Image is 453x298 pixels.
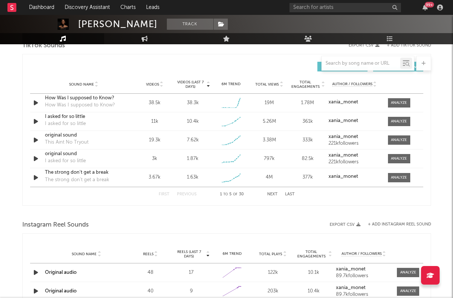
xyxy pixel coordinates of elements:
span: Total Engagements [295,250,328,259]
a: xania_monet [329,100,380,105]
div: 19.3k [137,137,172,144]
a: xania_monet [336,267,392,272]
div: 89.7k followers [336,292,392,297]
a: xania_monet [329,134,380,140]
span: of [233,193,237,196]
div: 7.62k [187,137,199,144]
div: 48 [132,269,169,276]
input: Search for artists [289,3,401,12]
input: Search by song name or URL [322,61,400,67]
button: + Add TikTok Sound [379,44,431,48]
div: 82.5k [290,155,325,163]
strong: xania_monet [336,285,366,290]
div: 3.38M [252,137,287,144]
div: 19M [252,99,287,107]
span: to [223,193,228,196]
div: 1.87k [187,155,198,163]
span: Author / Followers [342,251,382,256]
a: How Was I supposed to Know? [45,94,123,102]
a: xania_monet [329,118,380,124]
a: Original audio [45,289,77,294]
div: 333k [290,137,325,144]
div: 11k [137,118,172,125]
div: 10.4k [187,118,199,125]
button: Next [267,192,278,196]
span: Sound Name [72,252,97,256]
div: 40 [132,288,169,295]
div: [PERSON_NAME] [78,19,158,30]
strong: xania_monet [329,174,358,179]
a: xania_monet [329,153,380,158]
div: 38.3k [187,99,199,107]
a: The strong don't get a break [45,169,123,176]
button: Export CSV [330,222,360,227]
div: 99 + [425,2,434,7]
strong: xania_monet [329,118,358,123]
div: 361k [290,118,325,125]
a: original sound [45,150,123,158]
div: This Aint No Tryout [45,139,88,146]
div: 10.1k [295,269,332,276]
span: Author / Followers [332,82,372,87]
div: The strong don't get a break [45,176,109,184]
div: 1.78M [290,99,325,107]
div: 1 5 30 [211,190,252,199]
div: 221k followers [329,160,380,165]
div: 221k followers [329,141,380,146]
div: 3k [137,155,172,163]
span: Videos (last 7 days) [175,80,206,89]
button: Export CSV [349,43,379,48]
div: + Add Instagram Reel Sound [360,222,431,227]
div: I asked for so little [45,120,86,128]
a: Original audio [45,270,77,275]
div: 10.4k [295,288,332,295]
button: Track [167,19,213,30]
a: I asked for so little [45,113,123,121]
div: 6M Trend [214,81,248,87]
a: xania_monet [336,285,392,291]
span: Total Plays [259,252,282,256]
button: Last [285,192,295,196]
div: 122k [254,269,291,276]
span: Videos [146,82,159,87]
button: + Add TikTok Sound [387,44,431,48]
button: + Add Instagram Reel Sound [368,222,431,227]
strong: xania_monet [329,100,358,105]
a: original sound [45,132,123,139]
span: Total Views [255,82,279,87]
span: Total Engagements [290,80,320,89]
div: 377k [290,174,325,181]
button: 99+ [423,4,428,10]
strong: xania_monet [329,153,358,158]
div: 89.7k followers [336,273,392,279]
div: 4M [252,174,287,181]
span: Sound Name [69,82,94,87]
button: Previous [177,192,197,196]
button: First [159,192,169,196]
span: Reels [143,252,153,256]
div: 3.67k [137,174,172,181]
strong: xania_monet [336,267,366,272]
div: 17 [173,269,210,276]
div: 797k [252,155,287,163]
span: Reels (last 7 days) [173,250,206,259]
div: 6M Trend [214,251,251,257]
a: xania_monet [329,174,380,179]
span: TikTok Sounds [22,41,65,50]
div: I asked for so little [45,157,86,165]
div: 203k [254,288,291,295]
div: 38.5k [137,99,172,107]
strong: xania_monet [329,134,358,139]
div: 9 [173,288,210,295]
div: 5.26M [252,118,287,125]
span: Instagram Reel Sounds [22,221,89,230]
div: 1.63k [187,174,198,181]
div: How Was I supposed to Know? [45,102,115,109]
